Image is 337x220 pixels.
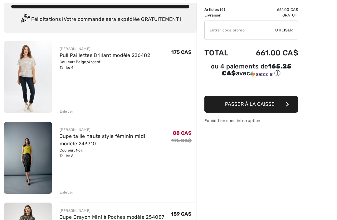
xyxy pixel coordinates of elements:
[60,109,74,114] div: Enlever
[204,63,298,80] div: ou 4 paiements de165.25 CA$avecSezzle Cliquez pour en savoir plus sur Sezzle
[11,13,189,26] div: Félicitations ! Votre commande sera expédiée GRATUITEMENT !
[222,63,291,77] span: 165.25 CA$
[238,42,298,63] td: 661.00 CA$
[60,59,150,70] div: Couleur: Beige/Argent Taille: 4
[204,118,298,124] div: Expédition sans interruption
[171,138,192,143] s: 175 CA$
[204,7,238,12] td: Articles ( )
[173,130,192,136] span: 88 CA$
[4,122,52,194] img: Jupe taille haute style féminin midi modèle 243710
[60,190,74,195] div: Enlever
[19,13,31,26] img: Congratulation2.svg
[60,147,171,159] div: Couleur: Noir Taille: 6
[4,41,52,113] img: Pull Paillettes Brillant modèle 226482
[204,42,238,63] td: Total
[275,27,293,33] span: Utiliser
[171,211,192,217] span: 159 CA$
[60,127,171,133] div: [PERSON_NAME]
[204,12,238,18] td: Livraison
[225,101,275,107] span: Passer à la caisse
[238,12,298,18] td: Gratuit
[60,214,164,220] a: Jupe Crayon Mini à Poches modèle 254087
[205,21,275,40] input: Code promo
[204,63,298,77] div: ou 4 paiements de avec
[171,49,192,55] span: 175 CA$
[221,7,224,12] span: 4
[60,133,145,147] a: Jupe taille haute style féminin midi modèle 243710
[204,80,298,94] iframe: PayPal-paypal
[204,96,298,113] button: Passer à la caisse
[60,208,164,213] div: [PERSON_NAME]
[238,7,298,12] td: 661.00 CA$
[60,46,150,52] div: [PERSON_NAME]
[60,52,150,58] a: Pull Paillettes Brillant modèle 226482
[250,71,273,77] img: Sezzle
